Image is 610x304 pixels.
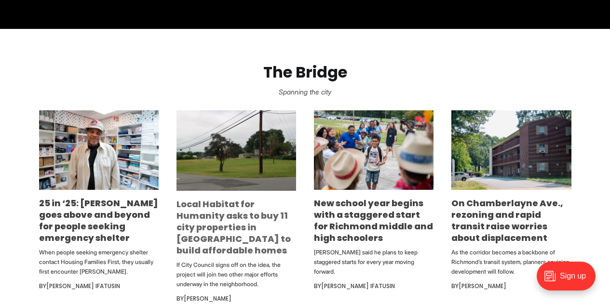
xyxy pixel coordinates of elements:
[15,64,595,81] h2: The Bridge
[314,197,433,244] a: New school year begins with a staggered start for Richmond middle and high schoolers
[321,282,395,290] a: [PERSON_NAME] Ifatusin
[15,85,595,99] p: Spanning the city
[451,248,571,277] p: As the corridor becomes a backbone of Richmond’s transit system, planners envision development wi...
[46,282,120,290] a: [PERSON_NAME] Ifatusin
[176,110,296,191] img: Local Habitat for Humanity asks to buy 11 city properties in Northside to build affordable homes
[176,198,291,256] a: Local Habitat for Humanity asks to buy 11 city properties in [GEOGRAPHIC_DATA] to build affordabl...
[39,110,159,190] img: 25 in ‘25: Rodney Hopkins goes above and beyond for people seeking emergency shelter
[451,197,563,244] a: On Chamberlayne Ave., rezoning and rapid transit raise worries about displacement
[529,257,610,304] iframe: portal-trigger
[459,282,506,290] a: [PERSON_NAME]
[176,260,296,289] p: If City Council signs off on the idea, the project will join two other major efforts underway in ...
[314,110,434,190] img: New school year begins with a staggered start for Richmond middle and high schoolers
[39,248,159,277] p: When people seeking emergency shelter contact Housing Families First, they usually first encounte...
[184,294,231,303] a: [PERSON_NAME]
[314,248,434,277] p: [PERSON_NAME] said he plans to keep staggered starts for every year moving forward.
[39,197,158,244] a: 25 in ‘25: [PERSON_NAME] goes above and beyond for people seeking emergency shelter
[314,280,434,292] div: By
[451,110,571,190] img: On Chamberlayne Ave., rezoning and rapid transit raise worries about displacement
[451,280,571,292] div: By
[39,280,159,292] div: By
